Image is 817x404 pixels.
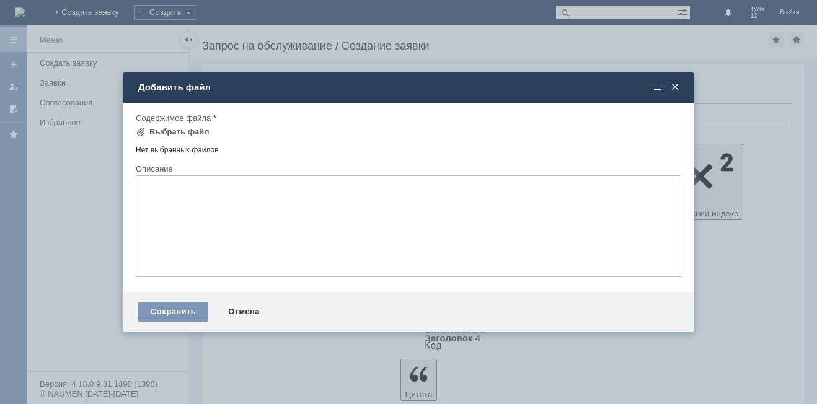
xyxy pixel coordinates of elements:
div: Содержимое файла [136,114,679,122]
div: Нет выбранных файлов [136,141,681,155]
div: Добавить файл [138,82,681,93]
span: Свернуть (Ctrl + M) [651,82,664,93]
div: Выбрать файл [149,127,210,137]
div: Описание [136,165,679,173]
span: Закрыть [669,82,681,93]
